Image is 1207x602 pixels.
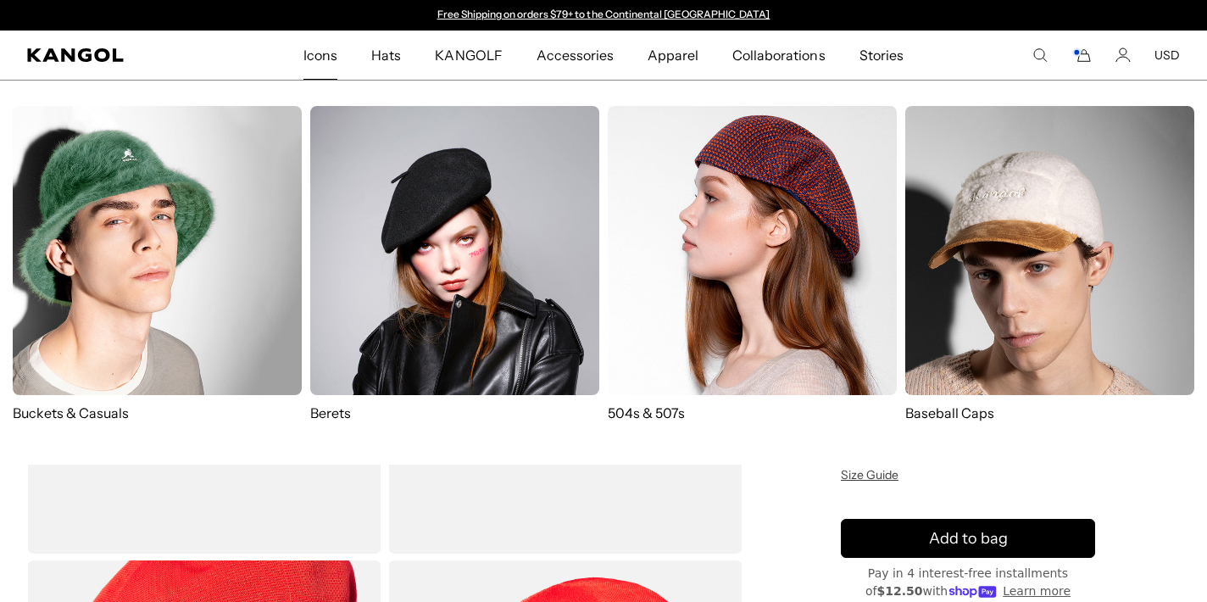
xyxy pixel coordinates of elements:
[843,31,921,80] a: Stories
[437,8,770,20] a: Free Shipping on orders $79+ to the Continental [GEOGRAPHIC_DATA]
[429,8,778,22] slideshow-component: Announcement bar
[608,106,897,422] a: 504s & 507s
[435,31,502,80] span: KANGOLF
[13,106,302,422] a: Buckets & Casuals
[1032,47,1048,63] summary: Search here
[371,31,401,80] span: Hats
[310,106,599,422] a: Berets
[732,31,825,80] span: Collaborations
[303,31,337,80] span: Icons
[608,404,897,422] p: 504s & 507s
[715,31,842,80] a: Collaborations
[429,8,778,22] div: 1 of 2
[27,48,200,62] a: Kangol
[648,31,698,80] span: Apparel
[520,31,631,80] a: Accessories
[286,31,354,80] a: Icons
[929,527,1008,550] span: Add to bag
[1154,47,1180,63] button: USD
[859,31,904,80] span: Stories
[631,31,715,80] a: Apparel
[1071,47,1092,63] button: Cart
[905,106,1194,439] a: Baseball Caps
[841,467,898,482] span: Size Guide
[537,31,614,80] span: Accessories
[418,31,519,80] a: KANGOLF
[429,8,778,22] div: Announcement
[1115,47,1131,63] a: Account
[905,404,1194,422] p: Baseball Caps
[310,404,599,422] p: Berets
[354,31,418,80] a: Hats
[841,519,1095,558] button: Add to bag
[13,404,302,422] p: Buckets & Casuals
